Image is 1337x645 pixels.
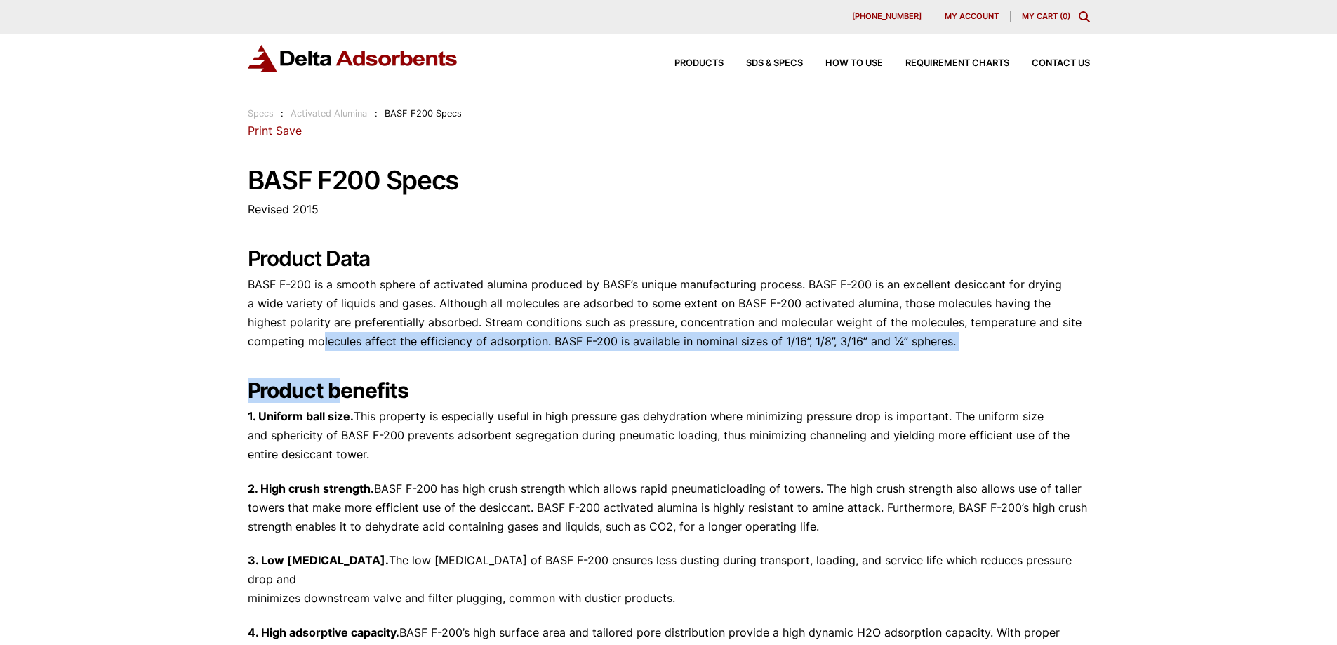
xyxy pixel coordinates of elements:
a: Products [652,59,724,68]
a: How to Use [803,59,883,68]
p: The low [MEDICAL_DATA] of BASF F-200 ensures less dusting during transport, loading, and service ... [248,551,1090,609]
p: This property is especially useful in high pressure gas dehydration where minimizing pressure dro... [248,407,1090,465]
span: Requirement Charts [905,59,1009,68]
a: SDS & SPECS [724,59,803,68]
span: My account [945,13,999,20]
a: My Cart (0) [1022,11,1070,21]
strong: 2. High crush strength. [248,481,374,496]
a: Save [276,124,302,138]
strong: 3. Low [MEDICAL_DATA]. [248,553,389,567]
a: Contact Us [1009,59,1090,68]
span: Contact Us [1032,59,1090,68]
img: Delta Adsorbents [248,45,458,72]
a: Activated Alumina [291,108,367,119]
p: BASF F-200 has high crush strength which allows rapid pneumaticloading of towers. The high crush ... [248,479,1090,537]
span: : [375,108,378,119]
a: Print [248,124,272,138]
strong: Product benefits [248,378,408,403]
span: How to Use [825,59,883,68]
div: Toggle Modal Content [1079,11,1090,22]
h2: Product Data [248,246,1090,271]
p: BASF F-200 is a smooth sphere of activated alumina produced by BASF’s unique manufacturing proces... [248,275,1090,352]
span: [PHONE_NUMBER] [852,13,922,20]
p: Revised 2015 [248,200,1090,219]
a: My account [933,11,1011,22]
h1: BASF F200 Specs [248,166,1090,195]
a: [PHONE_NUMBER] [841,11,933,22]
span: 0 [1063,11,1067,21]
span: SDS & SPECS [746,59,803,68]
span: BASF F200 Specs [385,108,462,119]
strong: 4. High adsorptive capacity. [248,625,399,639]
span: Products [674,59,724,68]
a: Specs [248,108,274,119]
span: : [281,108,284,119]
strong: 1. Uniform ball size. [248,409,354,423]
a: Requirement Charts [883,59,1009,68]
